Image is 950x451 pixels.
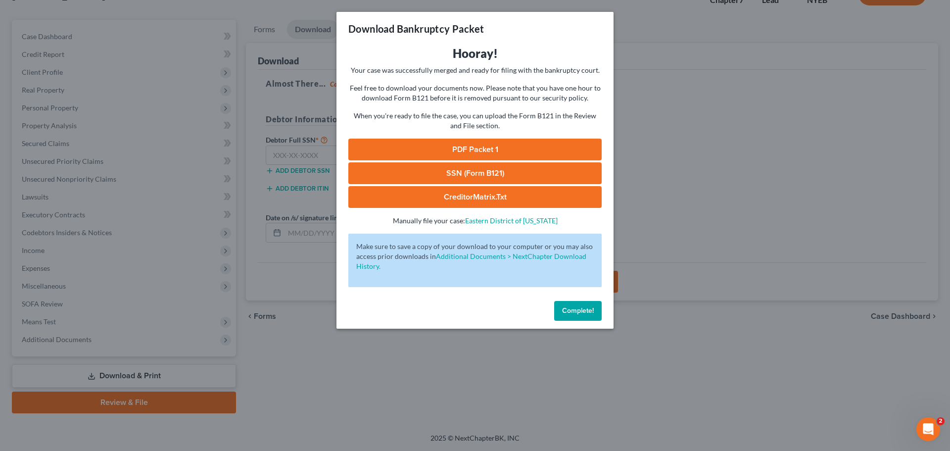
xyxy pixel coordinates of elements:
button: Complete! [554,301,602,321]
p: Feel free to download your documents now. Please note that you have one hour to download Form B12... [348,83,602,103]
h3: Hooray! [348,46,602,61]
a: SSN (Form B121) [348,162,602,184]
p: Your case was successfully merged and ready for filing with the bankruptcy court. [348,65,602,75]
a: CreditorMatrix.txt [348,186,602,208]
a: PDF Packet 1 [348,139,602,160]
span: 2 [937,417,945,425]
h3: Download Bankruptcy Packet [348,22,484,36]
p: When you're ready to file the case, you can upload the Form B121 in the Review and File section. [348,111,602,131]
p: Make sure to save a copy of your download to your computer or you may also access prior downloads in [356,242,594,271]
p: Manually file your case: [348,216,602,226]
a: Eastern District of [US_STATE] [465,216,558,225]
iframe: Intercom live chat [916,417,940,441]
span: Complete! [562,306,594,315]
a: Additional Documents > NextChapter Download History. [356,252,586,270]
